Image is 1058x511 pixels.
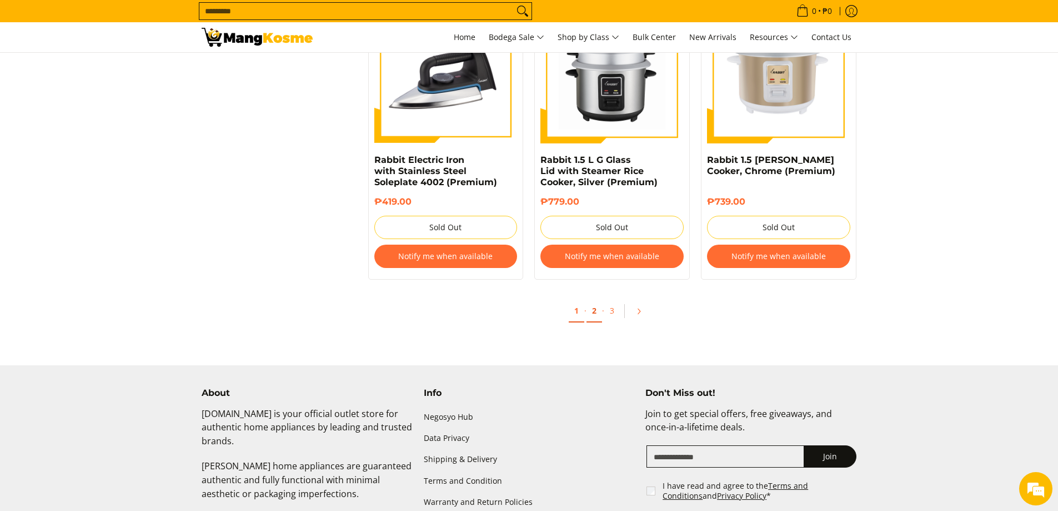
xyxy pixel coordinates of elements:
[821,7,834,15] span: ₱0
[424,470,635,492] a: Terms and Condition
[645,407,856,446] p: Join to get special offers, free giveaways, and once-in-a-lifetime deals.
[540,245,684,268] button: Notify me when available
[804,445,856,468] button: Join
[633,32,676,42] span: Bulk Center
[454,32,475,42] span: Home
[540,196,684,207] h6: ₱779.00
[707,196,850,207] h6: ₱739.00
[448,22,481,52] a: Home
[424,449,635,470] a: Shipping & Delivery
[707,245,850,268] button: Notify me when available
[558,31,619,44] span: Shop by Class
[182,6,209,32] div: Minimize live chat window
[202,28,313,47] img: Small Appliances l Mang Kosme: Home Appliances Warehouse Sale
[202,407,413,459] p: [DOMAIN_NAME] is your official outlet store for authentic home appliances by leading and trusted ...
[586,300,602,323] a: 2
[424,428,635,449] a: Data Privacy
[202,388,413,399] h4: About
[58,62,187,77] div: Chat with us now
[645,388,856,399] h4: Don't Miss out!
[602,305,604,316] span: ·
[569,300,584,323] a: 1
[663,481,858,500] label: I have read and agree to the and *
[540,155,658,187] a: Rabbit 1.5 L G Glass Lid with Steamer Rice Cooker, Silver (Premium)
[64,140,153,252] span: We're online!
[324,22,857,52] nav: Main Menu
[744,22,804,52] a: Resources
[374,196,518,207] h6: ₱419.00
[584,305,586,316] span: ·
[811,32,851,42] span: Contact Us
[363,296,863,332] ul: Pagination
[604,300,620,321] a: 3
[374,245,518,268] button: Notify me when available
[552,22,625,52] a: Shop by Class
[514,3,531,19] button: Search
[627,22,681,52] a: Bulk Center
[374,216,518,239] button: Sold Out
[424,407,635,428] a: Negosyo Hub
[689,32,736,42] span: New Arrivals
[663,480,808,501] a: Terms and Conditions
[684,22,742,52] a: New Arrivals
[810,7,818,15] span: 0
[750,31,798,44] span: Resources
[806,22,857,52] a: Contact Us
[424,388,635,399] h4: Info
[374,155,497,187] a: Rabbit Electric Iron with Stainless Steel Soleplate 4002 (Premium)
[707,216,850,239] button: Sold Out
[793,5,835,17] span: •
[540,216,684,239] button: Sold Out
[707,155,835,176] a: Rabbit 1.5 [PERSON_NAME] Cooker, Chrome (Premium)
[489,31,544,44] span: Bodega Sale
[483,22,550,52] a: Bodega Sale
[6,304,212,343] textarea: Type your message and hit 'Enter'
[717,490,766,501] a: Privacy Policy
